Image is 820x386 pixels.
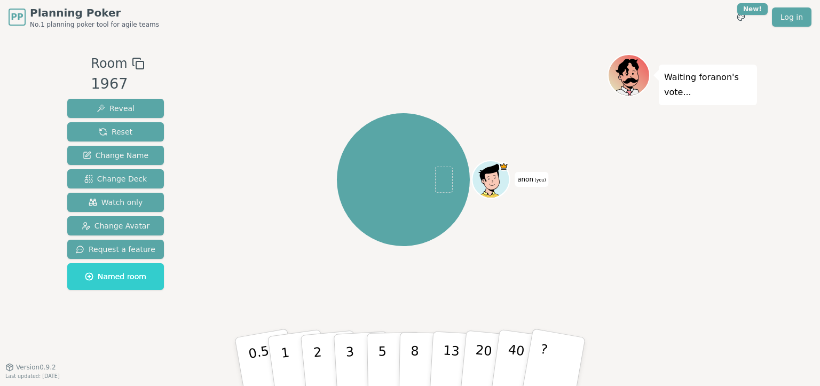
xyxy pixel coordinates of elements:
a: Log in [772,7,811,27]
span: Change Avatar [82,220,150,231]
span: Reset [99,127,132,137]
button: Named room [67,263,164,290]
button: Click to change your avatar [473,162,508,197]
span: Reveal [97,103,135,114]
button: Reset [67,122,164,141]
a: PPPlanning PokerNo.1 planning poker tool for agile teams [9,5,159,29]
button: Request a feature [67,240,164,259]
button: Watch only [67,193,164,212]
span: Click to change your name [515,172,548,187]
button: Reveal [67,99,164,118]
span: No.1 planning poker tool for agile teams [30,20,159,29]
button: Change Name [67,146,164,165]
span: PP [11,11,23,23]
span: (you) [533,178,546,183]
p: Waiting for anon 's vote... [664,70,752,100]
span: Planning Poker [30,5,159,20]
span: Change Deck [84,174,147,184]
button: Version0.9.2 [5,363,56,372]
button: Change Avatar [67,216,164,235]
span: Version 0.9.2 [16,363,56,372]
span: anon is the host [499,162,508,171]
button: Change Deck [67,169,164,188]
span: Named room [85,271,146,282]
button: New! [731,7,751,27]
span: Change Name [83,150,148,161]
div: 1967 [91,73,144,95]
span: Last updated: [DATE] [5,373,60,379]
span: Room [91,54,127,73]
div: New! [737,3,768,15]
span: Request a feature [76,244,155,255]
span: Watch only [89,197,143,208]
